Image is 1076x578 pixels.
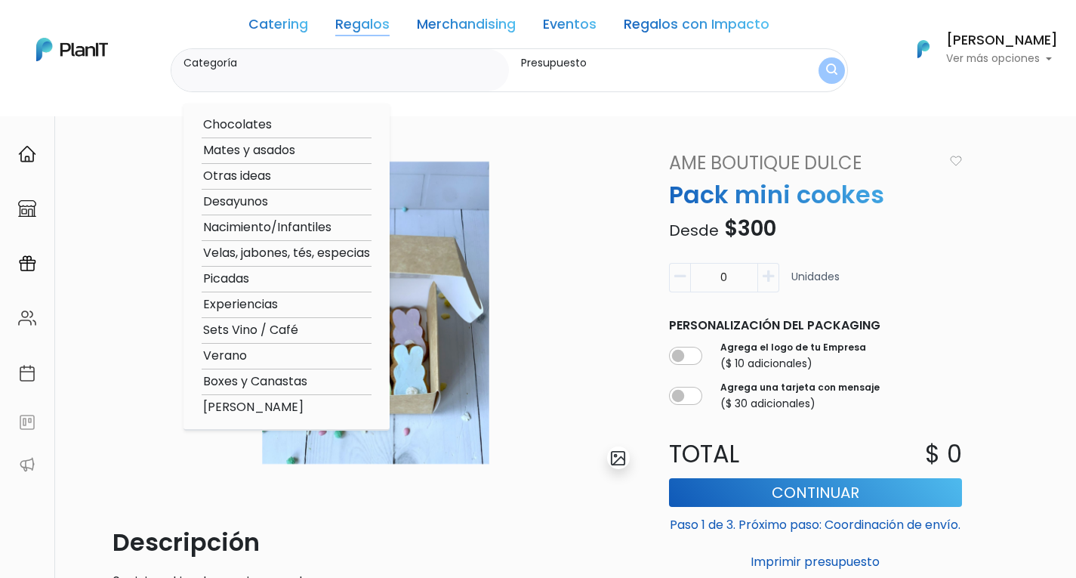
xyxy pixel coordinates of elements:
option: Otras ideas [202,167,372,186]
img: feedback-78b5a0c8f98aac82b08bfc38622c3050aee476f2c9584af64705fc4e61158814.svg [18,413,36,431]
p: ($ 10 adicionales) [720,356,866,372]
button: PlanIt Logo [PERSON_NAME] Ver más opciones [898,29,1058,69]
option: Nacimiento/Infantiles [202,218,372,237]
a: Eventos [543,18,597,36]
p: Paso 1 de 3. Próximo paso: Coordinación de envío. [669,510,962,534]
img: search_button-432b6d5273f82d61273b3651a40e1bd1b912527efae98b1b7a1b2c0702e16a8d.svg [826,63,837,78]
option: Picadas [202,270,372,289]
p: Unidades [791,269,840,298]
a: Regalos [335,18,390,36]
option: Boxes y Canastas [202,372,372,391]
option: Sets Vino / Café [202,321,372,340]
a: Regalos con Impacto [624,18,769,36]
label: Agrega una tarjeta con mensaje [720,381,880,394]
img: marketplace-4ceaa7011d94191e9ded77b95e3339b90024bf715f7c57f8cf31f2d8c509eaba.svg [18,199,36,218]
p: Descripción [113,524,639,561]
img: 2000___2000-Photoroom__92_.png [113,150,639,476]
p: $ 0 [925,436,962,472]
div: ¿Necesitás ayuda? [78,14,217,44]
option: Verano [202,347,372,366]
img: home-e721727adea9d79c4d83392d1f703f7f8bce08238fde08b1acbfd93340b81755.svg [18,145,36,163]
img: campaigns-02234683943229c281be62815700db0a1741e53638e28bf9629b52c665b00959.svg [18,255,36,273]
img: partners-52edf745621dab592f3b2c58e3bca9d71375a7ef29c3b500c9f145b62cc070d4.svg [18,456,36,474]
img: PlanIt Logo [36,38,108,61]
img: PlanIt Logo [907,32,940,66]
p: Pack mini cookes [660,177,971,213]
p: Ver más opciones [946,54,1058,64]
option: Experiencias [202,295,372,314]
img: heart_icon [950,156,962,166]
p: Personalización del packaging [669,317,962,335]
h6: [PERSON_NAME] [946,34,1058,48]
label: Agrega el logo de tu Empresa [720,341,866,354]
p: Total [660,436,815,472]
option: Chocolates [202,116,372,134]
span: $300 [724,214,776,243]
a: Merchandising [417,18,516,36]
p: ($ 30 adicionales) [720,396,880,412]
option: Velas, jabones, tés, especias [202,244,372,263]
a: Ame Boutique Dulce [660,150,945,177]
span: Desde [669,220,719,241]
button: Continuar [669,478,962,507]
option: Desayunos [202,193,372,212]
img: people-662611757002400ad9ed0e3c099ab2801c6687ba6c219adb57efc949bc21e19d.svg [18,309,36,327]
a: Catering [248,18,308,36]
option: [PERSON_NAME] [202,398,372,417]
label: Categoría [183,55,504,71]
img: calendar-87d922413cdce8b2cf7b7f5f62616a5cf9e4887200fb71536465627b3292af00.svg [18,364,36,382]
button: Imprimir presupuesto [669,549,962,575]
img: gallery-light [609,450,627,467]
option: Mates y asados [202,141,372,160]
label: Presupuesto [521,55,773,71]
